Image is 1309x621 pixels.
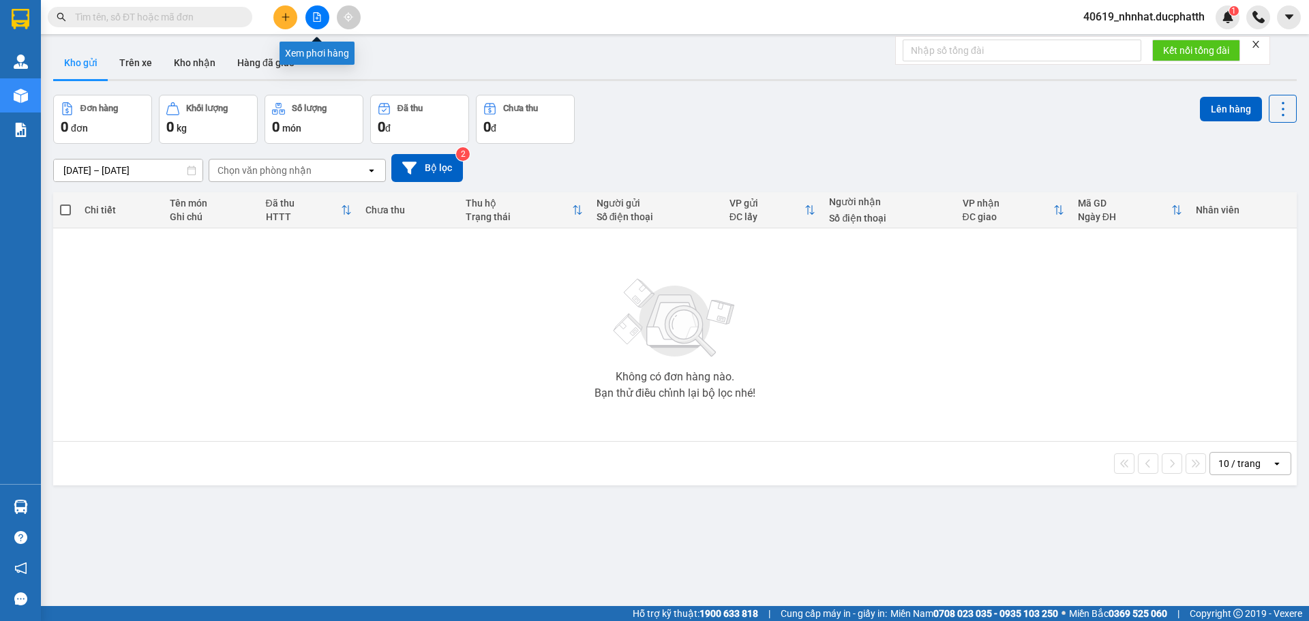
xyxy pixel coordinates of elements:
[466,198,572,209] div: Thu hộ
[1196,205,1290,215] div: Nhân viên
[163,46,226,79] button: Kho nhận
[397,104,423,113] div: Đã thu
[312,12,322,22] span: file-add
[1277,5,1301,29] button: caret-down
[370,95,469,144] button: Đã thu0đ
[1272,458,1282,469] svg: open
[85,205,155,215] div: Chi tiết
[281,12,290,22] span: plus
[503,104,538,113] div: Chưa thu
[12,9,29,29] img: logo-vxr
[1071,192,1189,228] th: Toggle SortBy
[71,123,88,134] span: đơn
[595,388,755,399] div: Bạn thử điều chỉnh lại bộ lọc nhé!
[1078,198,1171,209] div: Mã GD
[1252,11,1265,23] img: phone-icon
[57,12,66,22] span: search
[80,104,118,113] div: Đơn hàng
[259,192,359,228] th: Toggle SortBy
[54,160,202,181] input: Select a date range.
[1163,43,1229,58] span: Kết nối tổng đài
[1072,8,1216,25] span: 40619_nhnhat.ducphatth
[385,123,391,134] span: đ
[616,372,734,382] div: Không có đơn hàng nào.
[1200,97,1262,121] button: Lên hàng
[272,119,280,135] span: 0
[177,123,187,134] span: kg
[265,95,363,144] button: Số lượng0món
[633,606,758,621] span: Hỗ trợ kỹ thuật:
[768,606,770,621] span: |
[829,196,948,207] div: Người nhận
[108,46,163,79] button: Trên xe
[273,5,297,29] button: plus
[53,95,152,144] button: Đơn hàng0đơn
[14,592,27,605] span: message
[729,211,805,222] div: ĐC lấy
[456,147,470,161] sup: 2
[729,198,805,209] div: VP gửi
[1177,606,1179,621] span: |
[597,198,716,209] div: Người gửi
[1283,11,1295,23] span: caret-down
[170,198,252,209] div: Tên món
[597,211,716,222] div: Số điện thoại
[1069,606,1167,621] span: Miền Bắc
[903,40,1141,61] input: Nhập số tổng đài
[166,119,174,135] span: 0
[14,562,27,575] span: notification
[217,164,312,177] div: Chọn văn phòng nhận
[366,165,377,176] svg: open
[1222,11,1234,23] img: icon-new-feature
[491,123,496,134] span: đ
[1229,6,1239,16] sup: 1
[14,89,28,103] img: warehouse-icon
[170,211,252,222] div: Ghi chú
[14,500,28,514] img: warehouse-icon
[933,608,1058,619] strong: 0708 023 035 - 0935 103 250
[459,192,590,228] th: Toggle SortBy
[1062,611,1066,616] span: ⚪️
[890,606,1058,621] span: Miền Nam
[963,198,1053,209] div: VP nhận
[483,119,491,135] span: 0
[607,271,743,366] img: svg+xml;base64,PHN2ZyBjbGFzcz0ibGlzdC1wbHVnX19zdmciIHhtbG5zPSJodHRwOi8vd3d3LnczLm9yZy8yMDAwL3N2Zy...
[391,154,463,182] button: Bộ lọc
[337,5,361,29] button: aim
[226,46,305,79] button: Hàng đã giao
[781,606,887,621] span: Cung cấp máy in - giấy in:
[282,123,301,134] span: món
[466,211,572,222] div: Trạng thái
[14,55,28,69] img: warehouse-icon
[1218,457,1261,470] div: 10 / trang
[829,213,948,224] div: Số điện thoại
[344,12,353,22] span: aim
[266,198,342,209] div: Đã thu
[159,95,258,144] button: Khối lượng0kg
[1152,40,1240,61] button: Kết nối tổng đài
[378,119,385,135] span: 0
[963,211,1053,222] div: ĐC giao
[1109,608,1167,619] strong: 0369 525 060
[292,104,327,113] div: Số lượng
[1231,6,1236,16] span: 1
[365,205,452,215] div: Chưa thu
[1233,609,1243,618] span: copyright
[14,531,27,544] span: question-circle
[53,46,108,79] button: Kho gửi
[75,10,236,25] input: Tìm tên, số ĐT hoặc mã đơn
[699,608,758,619] strong: 1900 633 818
[14,123,28,137] img: solution-icon
[956,192,1071,228] th: Toggle SortBy
[723,192,823,228] th: Toggle SortBy
[1078,211,1171,222] div: Ngày ĐH
[61,119,68,135] span: 0
[266,211,342,222] div: HTTT
[305,5,329,29] button: file-add
[186,104,228,113] div: Khối lượng
[1251,40,1261,49] span: close
[476,95,575,144] button: Chưa thu0đ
